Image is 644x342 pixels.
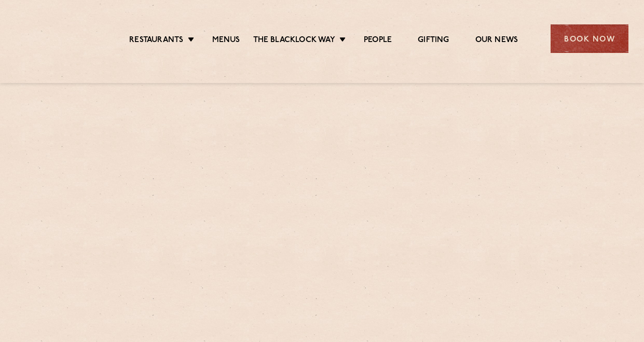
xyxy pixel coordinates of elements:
[253,35,335,47] a: The Blacklock Way
[475,35,518,47] a: Our News
[212,35,240,47] a: Menus
[418,35,449,47] a: Gifting
[129,35,183,47] a: Restaurants
[16,10,102,67] img: svg%3E
[364,35,392,47] a: People
[551,24,628,53] div: Book Now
